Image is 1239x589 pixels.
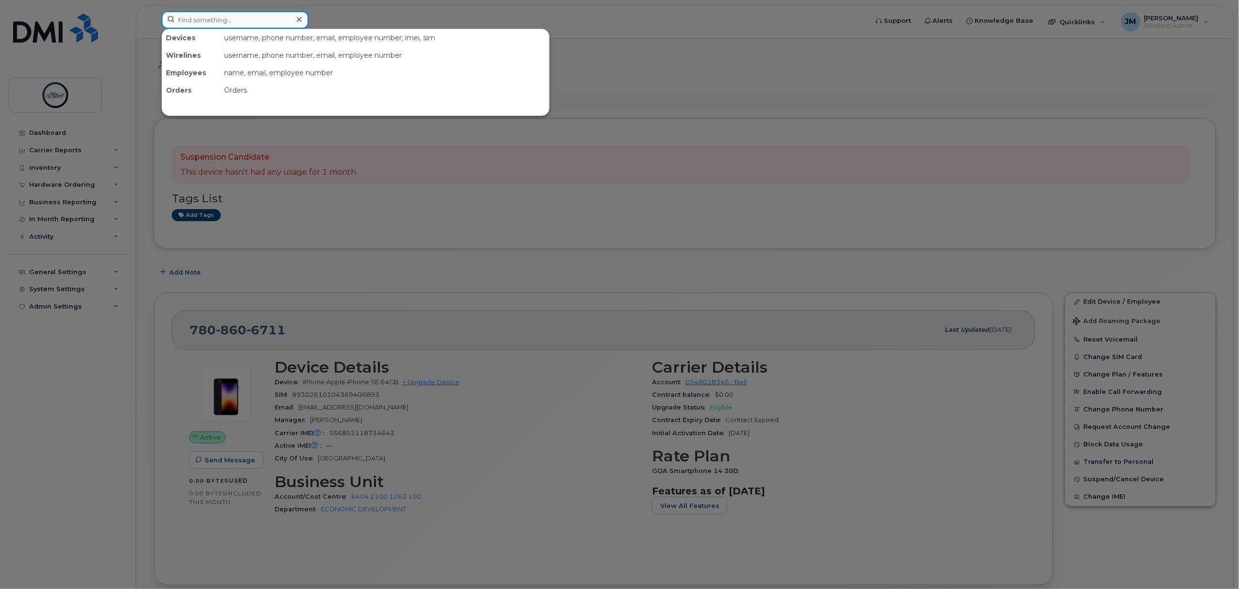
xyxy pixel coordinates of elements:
[162,64,220,82] div: Employees
[220,29,549,47] div: username, phone number, email, employee number, imei, sim
[162,47,220,64] div: Wirelines
[162,82,220,99] div: Orders
[162,29,220,47] div: Devices
[220,47,549,64] div: username, phone number, email, employee number
[220,82,549,99] div: Orders
[220,64,549,82] div: name, email, employee number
